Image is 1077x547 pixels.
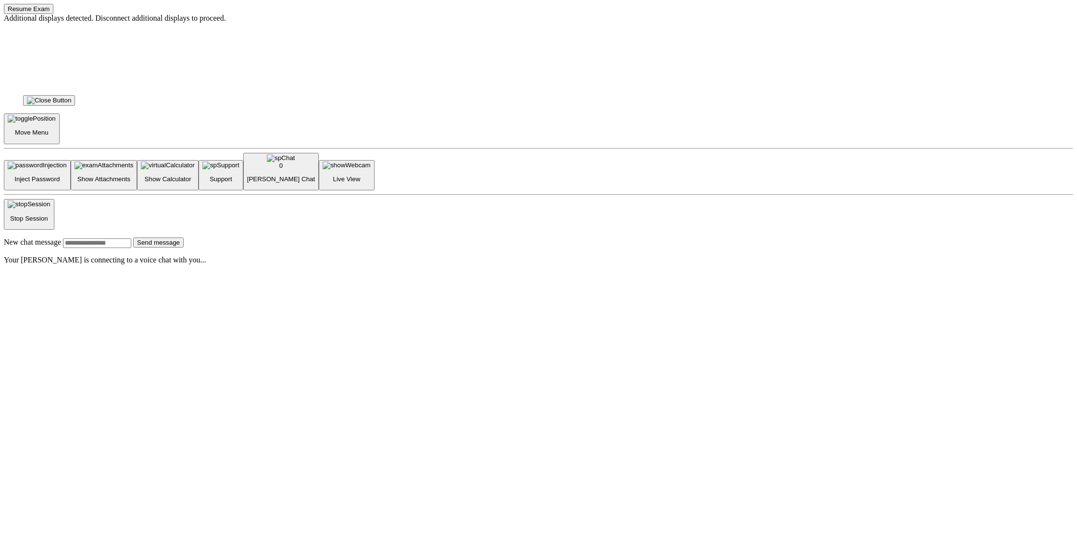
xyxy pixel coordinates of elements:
p: Show Attachments [75,175,134,183]
button: Show Calculator [137,160,199,191]
button: spChat0[PERSON_NAME] Chat [243,153,319,191]
p: Move Menu [8,129,56,136]
img: showWebcam [323,162,370,169]
p: Inject Password [8,175,67,183]
p: Support [202,175,239,183]
button: Show Attachments [71,160,138,191]
img: spChat [267,154,295,162]
img: passwordInjection [8,162,67,169]
p: Your [PERSON_NAME] is connecting to a voice chat with you... [4,256,1073,264]
span: Send message [137,239,180,246]
label: New chat message [4,238,61,246]
p: Live View [323,175,370,183]
div: 0 [247,162,315,169]
button: Inject Password [4,160,71,191]
img: examAttachments [75,162,134,169]
img: togglePosition [8,115,56,123]
button: Resume Exam [4,4,53,14]
button: Support [199,160,243,191]
button: Stop Session [4,199,54,230]
img: virtualCalculator [141,162,195,169]
button: Live View [319,160,374,191]
p: [PERSON_NAME] Chat [247,175,315,183]
button: Send message [133,237,184,248]
span: Additional displays detected. Disconnect additional displays to proceed. [4,14,226,22]
p: Show Calculator [141,175,195,183]
p: Stop Session [8,215,50,222]
img: spSupport [202,162,239,169]
button: Move Menu [4,113,60,144]
img: Close Button [27,97,71,104]
img: stopSession [8,200,50,208]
